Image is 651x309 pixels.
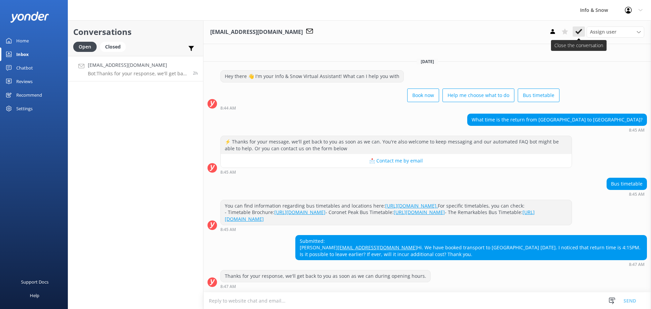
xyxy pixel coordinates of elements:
[16,75,33,88] div: Reviews
[220,228,236,232] strong: 8:45 AM
[629,192,645,196] strong: 8:45 AM
[607,192,647,196] div: Sep 02 2025 08:45am (UTC +12:00) Pacific/Auckland
[21,275,48,289] div: Support Docs
[225,209,535,222] a: [URL][DOMAIN_NAME]
[193,70,198,76] span: Sep 02 2025 08:47am (UTC +12:00) Pacific/Auckland
[629,263,645,267] strong: 8:47 AM
[295,262,647,267] div: Sep 02 2025 08:47am (UTC +12:00) Pacific/Auckland
[394,209,445,215] a: [URL][DOMAIN_NAME]
[210,28,303,37] h3: [EMAIL_ADDRESS][DOMAIN_NAME]
[296,235,647,260] div: Submitted: [PERSON_NAME] Hi. We have booked transport to [GEOGRAPHIC_DATA] [DATE]. I noticed that...
[220,170,236,174] strong: 8:45 AM
[16,88,42,102] div: Recommend
[221,270,430,282] div: Thanks for your response, we'll get back to you as soon as we can during opening hours.
[68,56,203,81] a: [EMAIL_ADDRESS][DOMAIN_NAME]Bot:Thanks for your response, we'll get back to you as soon as we can...
[220,105,559,110] div: Sep 02 2025 08:44am (UTC +12:00) Pacific/Auckland
[16,47,29,61] div: Inbox
[220,106,236,110] strong: 8:44 AM
[442,89,514,102] button: Help me choose what to do
[221,154,572,168] button: 📩 Contact me by email
[417,59,438,64] span: [DATE]
[338,244,417,251] a: [EMAIL_ADDRESS][DOMAIN_NAME]
[100,42,126,52] div: Closed
[88,71,188,77] p: Bot: Thanks for your response, we'll get back to you as soon as we can during opening hours.
[590,28,616,36] span: Assign user
[221,71,403,82] div: Hey there 👋 I'm your Info & Snow Virtual Assistant! What can I help you with
[73,42,97,52] div: Open
[88,61,188,69] h4: [EMAIL_ADDRESS][DOMAIN_NAME]
[274,209,325,215] a: [URL][DOMAIN_NAME]
[221,136,572,154] div: ⚡ Thanks for your message, we'll get back to you as soon as we can. You're also welcome to keep m...
[16,34,29,47] div: Home
[587,26,644,37] div: Assign User
[30,289,39,302] div: Help
[467,128,647,132] div: Sep 02 2025 08:45am (UTC +12:00) Pacific/Auckland
[220,227,572,232] div: Sep 02 2025 08:45am (UTC +12:00) Pacific/Auckland
[221,200,572,225] div: You can find information regarding bus timetables and locations here: For specific timetables, yo...
[629,128,645,132] strong: 8:45 AM
[16,61,33,75] div: Chatbot
[220,170,572,174] div: Sep 02 2025 08:45am (UTC +12:00) Pacific/Auckland
[100,43,129,50] a: Closed
[220,285,236,289] strong: 8:47 AM
[518,89,559,102] button: Bus timetable
[407,89,439,102] button: Book now
[607,178,647,190] div: Bus timetable
[73,25,198,38] h2: Conversations
[385,202,438,209] a: [URL][DOMAIN_NAME].
[220,284,431,289] div: Sep 02 2025 08:47am (UTC +12:00) Pacific/Auckland
[16,102,33,115] div: Settings
[73,43,100,50] a: Open
[10,12,49,23] img: yonder-white-logo.png
[468,114,647,125] div: What time is the return from [GEOGRAPHIC_DATA] to [GEOGRAPHIC_DATA]?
